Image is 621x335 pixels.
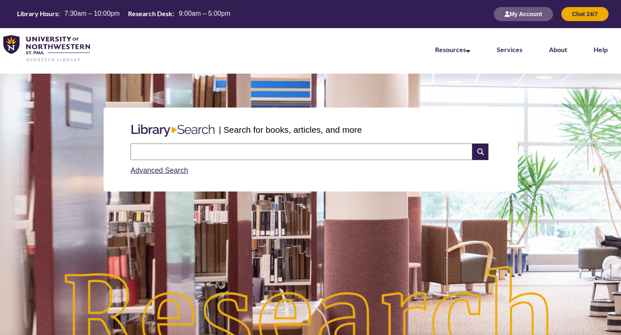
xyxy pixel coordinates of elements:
img: UNWSP Library Logo [3,35,90,62]
p: | Search for books, articles, and more [219,123,362,136]
span: 7:30am – 10:00pm [64,10,119,17]
a: My Account [494,10,553,17]
button: My Account [494,7,553,21]
a: Help [594,45,608,53]
a: Chat 24/7 [561,10,609,17]
i: Search [472,144,488,160]
span: 9:00am – 5:00pm [179,10,230,17]
a: Services [497,45,522,53]
table: Hours Today [14,9,234,18]
button: Chat 24/7 [561,7,609,21]
th: Research Desk: [125,9,175,18]
a: Resources [435,45,470,53]
a: Advanced Search [130,166,188,175]
a: About [549,45,567,53]
img: Libary Search [127,121,219,140]
a: Hours Today [14,9,234,19]
th: Library Hours: [14,9,61,18]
